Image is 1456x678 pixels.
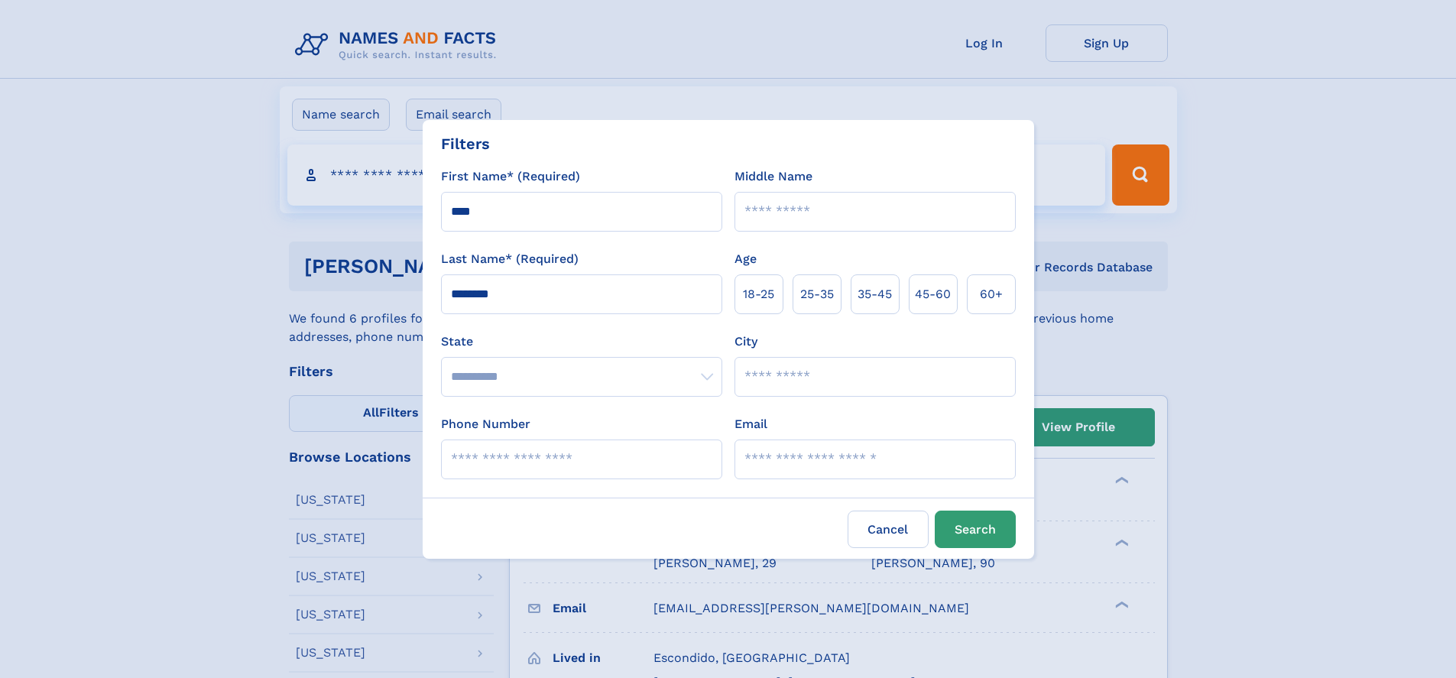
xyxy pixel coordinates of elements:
[743,285,774,303] span: 18‑25
[441,250,579,268] label: Last Name* (Required)
[935,511,1016,548] button: Search
[734,415,767,433] label: Email
[734,250,757,268] label: Age
[915,285,951,303] span: 45‑60
[734,167,812,186] label: Middle Name
[858,285,892,303] span: 35‑45
[441,415,530,433] label: Phone Number
[734,333,757,351] label: City
[441,132,490,155] div: Filters
[848,511,929,548] label: Cancel
[441,333,722,351] label: State
[980,285,1003,303] span: 60+
[441,167,580,186] label: First Name* (Required)
[800,285,834,303] span: 25‑35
